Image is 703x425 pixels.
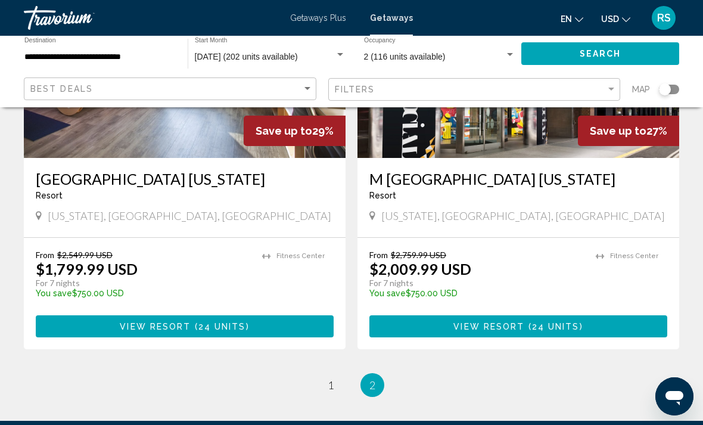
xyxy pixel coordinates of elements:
span: Best Deals [30,84,93,94]
p: For 7 nights [369,278,584,288]
span: 1 [328,379,334,392]
span: Search [580,49,621,59]
p: $750.00 USD [369,288,584,298]
button: View Resort(24 units) [369,315,667,337]
button: Change currency [601,10,630,27]
a: Getaways Plus [290,13,346,23]
span: Resort [36,191,63,200]
button: Change language [561,10,583,27]
span: 24 units [198,322,246,331]
span: Resort [369,191,396,200]
p: $1,799.99 USD [36,260,138,278]
a: M [GEOGRAPHIC_DATA] [US_STATE] [369,170,667,188]
span: You save [36,288,72,298]
mat-select: Sort by [30,84,313,94]
span: ( ) [191,322,249,331]
span: 2 (116 units available) [364,52,446,61]
div: 29% [244,116,346,146]
a: Travorium [24,6,278,30]
span: From [369,250,388,260]
span: Save up to [590,125,646,137]
span: en [561,14,572,24]
button: View Resort(24 units) [36,315,334,337]
span: RS [657,12,671,24]
button: Search [521,42,679,64]
p: $750.00 USD [36,288,250,298]
p: $2,009.99 USD [369,260,471,278]
span: From [36,250,54,260]
span: View Resort [453,322,524,331]
span: View Resort [120,322,191,331]
div: 27% [578,116,679,146]
span: Map [632,81,650,98]
ul: Pagination [24,373,679,397]
button: Filter [328,77,621,102]
span: [US_STATE], [GEOGRAPHIC_DATA], [GEOGRAPHIC_DATA] [381,209,665,222]
span: $2,759.99 USD [391,250,446,260]
span: Fitness Center [276,252,325,260]
iframe: Button to launch messaging window [655,377,693,415]
span: Save up to [256,125,312,137]
span: Fitness Center [610,252,658,260]
span: [DATE] (202 units available) [195,52,298,61]
p: For 7 nights [36,278,250,288]
span: $2,549.99 USD [57,250,113,260]
span: ( ) [524,322,583,331]
span: 2 [369,379,375,392]
span: Filters [335,85,375,94]
span: You save [369,288,406,298]
span: 24 units [532,322,580,331]
a: [GEOGRAPHIC_DATA] [US_STATE] [36,170,334,188]
button: User Menu [648,5,679,30]
span: USD [601,14,619,24]
a: Getaways [370,13,413,23]
span: [US_STATE], [GEOGRAPHIC_DATA], [GEOGRAPHIC_DATA] [48,209,331,222]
